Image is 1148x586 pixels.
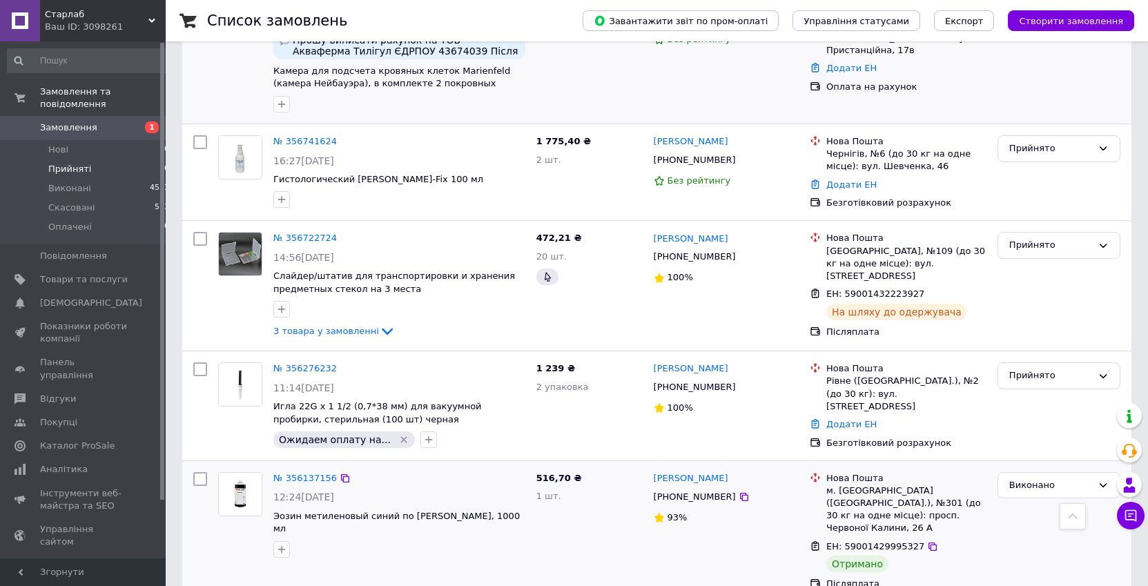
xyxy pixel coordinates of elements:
span: 0 [164,221,169,233]
div: Оплата на рахунок [826,81,986,93]
a: Фото товару [218,135,262,179]
div: Нова Пошта [826,362,986,375]
a: [PERSON_NAME] [654,472,728,485]
span: 100% [668,402,693,413]
span: 4583 [150,182,169,195]
img: Фото товару [219,233,262,275]
span: Інструменти веб-майстра та SEO [40,487,128,512]
a: [PERSON_NAME] [654,135,728,148]
span: 2 шт. [536,155,561,165]
span: Покупці [40,416,77,429]
span: Панель управління [40,356,128,381]
div: Післяплата [826,326,986,338]
span: 3 товара у замовленні [273,326,379,336]
span: 2 упаковка [536,382,589,392]
span: Скасовані [48,202,95,214]
span: 14:56[DATE] [273,252,334,263]
button: Завантажити звіт по пром-оплаті [583,10,779,31]
button: Створити замовлення [1008,10,1134,31]
div: Безготівковий розрахунок [826,437,986,449]
img: Фото товару [219,363,262,406]
button: Управління статусами [792,10,920,31]
span: Прийняті [48,163,91,175]
a: № 356137156 [273,473,337,483]
div: Прийнято [1009,369,1092,383]
span: Виконані [48,182,91,195]
div: Рівне ([GEOGRAPHIC_DATA].), №2 (до 30 кг): вул. [STREET_ADDRESS] [826,375,986,413]
span: 0 [164,144,169,156]
div: Чернігів, №6 (до 30 кг на одне місце): вул. Шевченка, 46 [826,148,986,173]
span: Товари та послуги [40,273,128,286]
button: Чат з покупцем [1117,502,1145,529]
a: Додати ЕН [826,179,877,190]
span: 1 239 ₴ [536,363,575,373]
a: [PERSON_NAME] [654,233,728,246]
span: 10 [159,163,169,175]
span: Завантажити звіт по пром-оплаті [594,14,768,27]
a: Игла 22G x 1 1/2 (0,7*38 мм) для вакуумной пробирки, стерильная (100 шт) черная [273,401,482,424]
span: Управління сайтом [40,523,128,548]
div: Отримано [826,556,888,572]
img: Фото товару [219,136,262,179]
a: № 356741624 [273,136,337,146]
div: Виконано [1009,478,1092,493]
span: ЕН: 59001429995327 [826,541,924,551]
h1: Список замовлень [207,12,347,29]
span: Оплачені [48,221,92,233]
span: 20 шт. [536,251,567,262]
span: 1 шт. [536,491,561,501]
span: ЕН: 59001432223927 [826,289,924,299]
span: 1 775,40 ₴ [536,136,591,146]
svg: Видалити мітку [398,434,409,445]
a: [PERSON_NAME] [654,362,728,375]
span: Повідомлення [40,250,107,262]
a: Створити замовлення [994,15,1134,26]
a: № 356722724 [273,233,337,243]
span: 100% [668,272,693,282]
a: Фото товару [218,362,262,407]
span: 516,70 ₴ [536,473,582,483]
a: № 356276232 [273,363,337,373]
span: Замовлення та повідомлення [40,86,166,110]
span: Аналітика [40,463,88,476]
span: Ожидаем оплату на... [279,434,391,445]
div: м. [GEOGRAPHIC_DATA] ([GEOGRAPHIC_DATA].), №301 (до 30 кг на одне місце): просп. Червоної Калини,... [826,485,986,535]
span: [DEMOGRAPHIC_DATA] [40,297,142,309]
span: Експорт [945,16,984,26]
span: Управління статусами [804,16,909,26]
span: Нові [48,144,68,156]
a: Гистологический [PERSON_NAME]-Fix 100 мл [273,174,483,184]
div: [PHONE_NUMBER] [651,378,739,396]
span: Старлаб [45,8,148,21]
div: Нова Пошта [826,135,986,148]
a: Фото товару [218,232,262,276]
a: Додати ЕН [826,63,877,73]
img: Фото товару [219,473,262,516]
div: [PHONE_NUMBER] [651,151,739,169]
a: Фото товару [218,472,262,516]
span: Прошу виписати рахунок на ТОВ Акваферма Тилігул ЄДРПОУ 43674039 Після оплати товар відправити НП ... [293,35,520,57]
a: Слайдер/штатив для транспортировки и хранения предметных стекол на 3 места [273,271,515,294]
span: Створити замовлення [1019,16,1123,26]
div: Ваш ID: 3098261 [45,21,166,33]
div: Прийнято [1009,238,1092,253]
span: 11:14[DATE] [273,382,334,393]
div: Нова Пошта [826,472,986,485]
span: 1 [145,121,159,133]
span: Каталог ProSale [40,440,115,452]
div: [PHONE_NUMBER] [651,488,739,506]
span: Замовлення [40,121,97,134]
span: Відгуки [40,393,76,405]
span: Камера для подсчета кровяных клеток Marienfeld (камера Нейбауэра), в комплекте 2 покровных стекла [273,66,510,101]
div: [GEOGRAPHIC_DATA], №109 (до 30 кг на одне місце): вул. [STREET_ADDRESS] [826,245,986,283]
span: Без рейтингу [668,175,731,186]
a: Эозин метиленовый синий по [PERSON_NAME], 1000 мл [273,511,520,534]
span: 16:27[DATE] [273,155,334,166]
input: Пошук [7,48,171,73]
span: 93% [668,512,688,522]
div: Безготівковий розрахунок [826,197,986,209]
a: 3 товара у замовленні [273,326,396,336]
